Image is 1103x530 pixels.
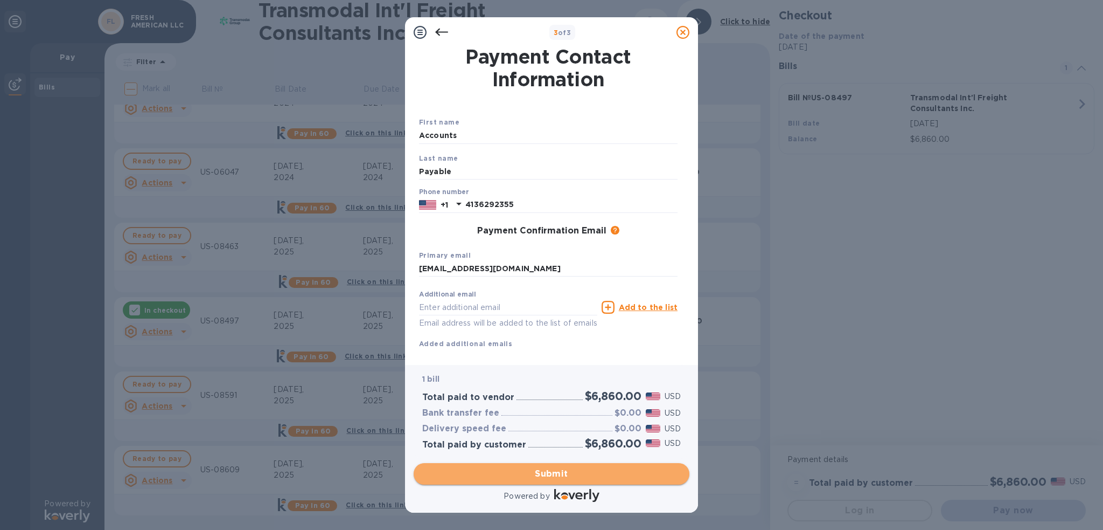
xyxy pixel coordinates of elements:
[554,29,571,37] b: of 3
[422,408,499,418] h3: Bank transfer fee
[419,118,459,126] b: First name
[419,189,469,196] label: Phone number
[419,128,678,144] input: Enter your first name
[615,424,641,434] h3: $0.00
[441,199,448,210] p: +1
[419,251,471,259] b: Primary email
[422,467,681,480] span: Submit
[665,408,681,419] p: USD
[419,154,458,162] b: Last name
[615,408,641,418] h3: $0.00
[554,29,558,37] span: 3
[619,303,678,312] u: Add to the list
[646,393,660,400] img: USD
[477,226,606,236] h3: Payment Confirmation Email
[465,197,678,213] input: Enter your phone number
[585,437,641,450] h2: $6,860.00
[504,491,549,502] p: Powered by
[646,409,660,417] img: USD
[419,317,597,329] p: Email address will be added to the list of emails
[419,292,476,298] label: Additional email
[422,393,514,403] h3: Total paid to vendor
[646,439,660,447] img: USD
[419,163,678,180] input: Enter your last name
[422,424,506,434] h3: Delivery speed fee
[414,463,689,485] button: Submit
[665,438,681,449] p: USD
[419,199,436,211] img: US
[665,423,681,435] p: USD
[419,299,597,315] input: Enter additional email
[419,340,512,348] b: Added additional emails
[422,440,526,450] h3: Total paid by customer
[585,389,641,403] h2: $6,860.00
[422,375,439,383] b: 1 bill
[665,391,681,402] p: USD
[419,45,678,91] h1: Payment Contact Information
[419,261,678,277] input: Enter your primary name
[554,489,599,502] img: Logo
[646,425,660,432] img: USD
